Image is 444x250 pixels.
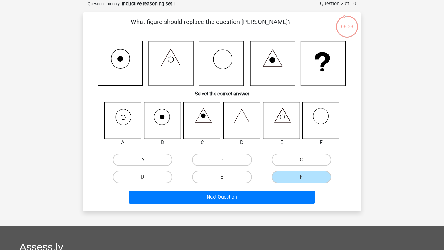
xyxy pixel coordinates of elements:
[335,15,359,30] div: 08:38
[139,139,186,146] div: B
[179,139,225,146] div: C
[192,154,252,166] label: B
[88,2,121,6] small: Question category:
[219,139,265,146] div: D
[272,171,331,183] label: F
[113,154,172,166] label: A
[192,171,252,183] label: E
[100,139,146,146] div: A
[272,154,331,166] label: C
[129,191,315,204] button: Next Question
[258,139,305,146] div: E
[298,139,344,146] div: F
[93,86,351,97] h6: Select the correct answer
[122,1,176,6] strong: inductive reasoning set 1
[93,17,328,36] p: What figure should replace the question [PERSON_NAME]?
[113,171,172,183] label: D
